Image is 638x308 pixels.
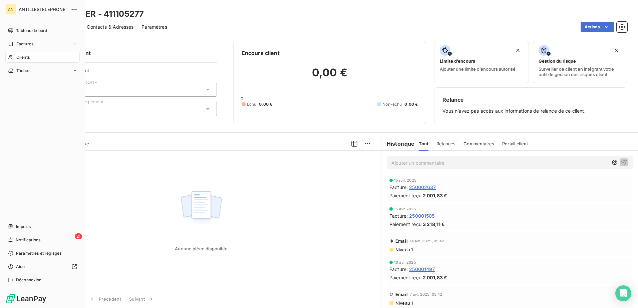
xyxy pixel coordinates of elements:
[409,184,436,191] span: 250002637
[241,96,243,101] span: 0
[442,96,619,104] h6: Relance
[16,224,31,230] span: Imports
[502,141,528,146] span: Portail client
[409,212,434,219] span: 250001505
[394,178,416,182] span: 15 juil. 2025
[5,261,80,272] a: Aide
[16,68,30,74] span: Tâches
[389,184,408,191] span: Facture :
[59,8,144,20] h3: LE PILIER - 411105277
[16,28,47,34] span: Tableau de bord
[389,192,421,199] span: Paiement reçu
[409,266,435,273] span: 250001497
[16,41,33,47] span: Factures
[395,292,408,297] span: Email
[125,292,159,306] button: Suivant
[533,41,627,83] button: Gestion du risqueSurveiller ce client en intégrant votre outil de gestion des risques client.
[5,4,16,15] div: AN
[180,187,223,229] img: Empty state
[16,277,42,283] span: Déconnexion
[389,266,408,273] span: Facture :
[440,66,516,72] span: Ajouter une limite d’encours autorisé
[539,66,622,77] span: Surveiller ce client en intégrant votre outil de gestion des risques client.
[87,24,133,30] span: Contacts & Adresses
[389,274,421,281] span: Paiement reçu
[395,300,413,306] span: Niveau 1
[581,22,614,32] button: Actions
[54,68,217,77] span: Propriétés Client
[440,58,475,64] span: Limite d’encours
[410,239,444,243] span: 14 avr. 2025, 05:42
[382,101,402,107] span: Non-échu
[395,247,413,252] span: Niveau 1
[242,49,280,57] h6: Encours client
[423,192,447,199] span: 2 001,83 €
[16,250,61,256] span: Paramètres et réglages
[389,212,408,219] span: Facture :
[410,292,442,296] span: 7 avr. 2025, 05:42
[259,101,272,107] span: 0,00 €
[539,58,576,64] span: Gestion du risque
[394,207,416,211] span: 15 avr. 2025
[19,7,67,12] span: ANTILLESTELEPHONE
[419,141,429,146] span: Tout
[404,101,418,107] span: 0,00 €
[40,49,217,57] h6: Informations client
[436,141,455,146] span: Relances
[141,24,167,30] span: Paramètres
[615,285,631,301] div: Open Intercom Messenger
[463,141,494,146] span: Commentaires
[16,264,25,270] span: Aide
[16,54,30,60] span: Clients
[423,274,447,281] span: 2 001,83 €
[395,238,408,244] span: Email
[175,246,227,251] span: Aucune pièce disponible
[381,140,415,148] h6: Historique
[247,101,257,107] span: Échu
[434,41,529,83] button: Limite d’encoursAjouter une limite d’encours autorisé
[389,221,421,228] span: Paiement reçu
[242,66,418,86] h2: 0,00 €
[423,221,445,228] span: 3 218,11 €
[16,237,40,243] span: Notifications
[394,260,416,264] span: 10 avr. 2025
[85,292,125,306] button: Précédent
[5,293,47,304] img: Logo LeanPay
[75,233,82,239] span: 21
[442,96,619,116] div: Vous n’avez pas accès aux informations de relance de ce client.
